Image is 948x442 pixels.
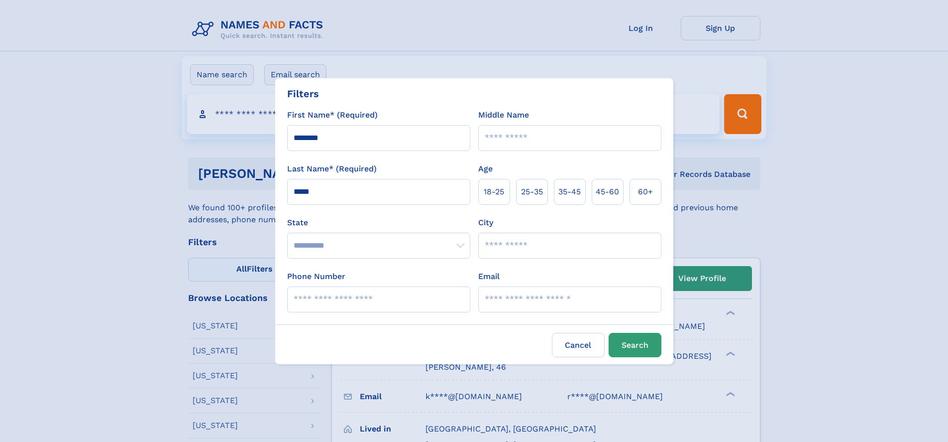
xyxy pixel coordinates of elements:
[552,333,605,357] label: Cancel
[484,186,504,198] span: 18‑25
[478,163,493,175] label: Age
[478,217,493,229] label: City
[287,109,378,121] label: First Name* (Required)
[287,217,470,229] label: State
[287,86,319,101] div: Filters
[521,186,543,198] span: 25‑35
[287,271,345,283] label: Phone Number
[609,333,661,357] button: Search
[478,271,500,283] label: Email
[596,186,619,198] span: 45‑60
[478,109,529,121] label: Middle Name
[558,186,581,198] span: 35‑45
[638,186,653,198] span: 60+
[287,163,377,175] label: Last Name* (Required)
